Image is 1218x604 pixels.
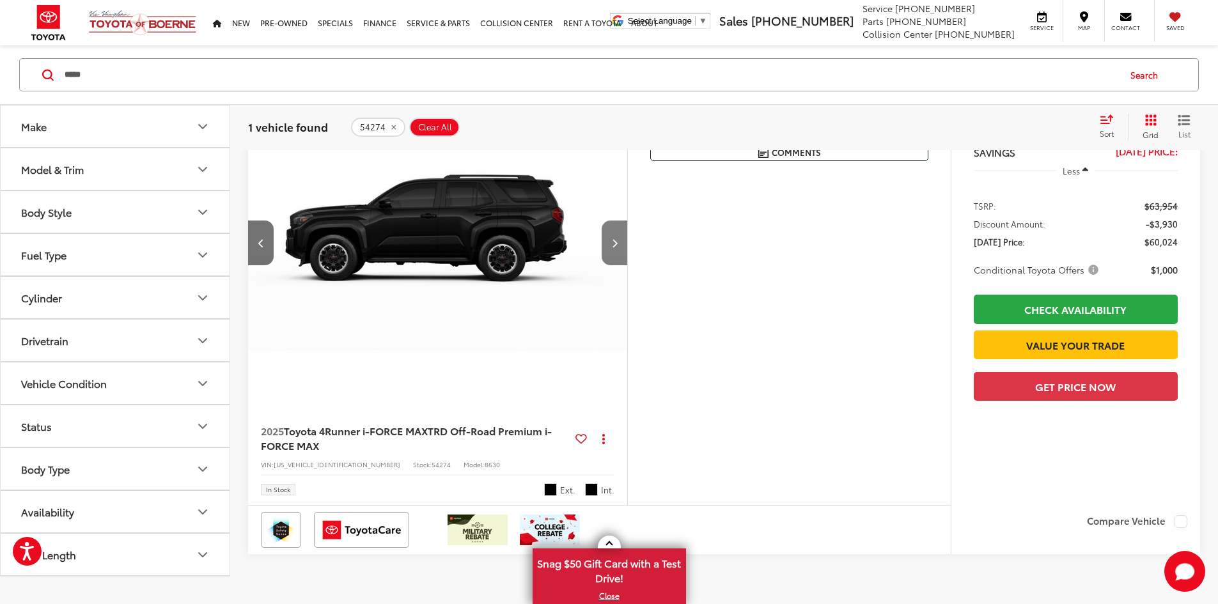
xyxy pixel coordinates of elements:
[413,460,432,469] span: Stock:
[1100,128,1114,139] span: Sort
[409,117,460,136] button: Clear All
[464,460,485,469] span: Model:
[602,221,627,265] button: Next image
[1128,114,1168,139] button: Grid View
[695,16,696,26] span: ​
[863,2,893,15] span: Service
[195,162,210,177] div: Model & Trim
[195,376,210,391] div: Vehicle Condition
[1,191,231,233] button: Body StyleBody Style
[274,460,400,469] span: [US_VEHICLE_IDENTIFICATION_NUMBER]
[448,515,508,545] img: /static/brand-toyota/National_Assets/toyota-military-rebate.jpeg?height=48
[21,548,76,561] div: Bed Length
[195,333,210,348] div: Drivetrain
[195,419,210,434] div: Status
[1,362,231,404] button: Vehicle ConditionVehicle Condition
[195,290,210,306] div: Cylinder
[602,433,605,444] span: dropdown dots
[601,484,614,496] span: Int.
[1,405,231,447] button: StatusStatus
[628,16,692,26] span: Select Language
[266,486,290,493] span: In Stock
[63,59,1118,90] input: Search by Make, Model, or Keyword
[248,221,274,265] button: Previous image
[628,16,707,26] a: Select Language​
[21,206,72,218] div: Body Style
[316,515,407,545] img: ToyotaCare Vic Vaughan Toyota of Boerne Boerne TX
[21,506,74,518] div: Availability
[195,504,210,520] div: Availability
[195,547,210,562] div: Bed Length
[1,105,231,147] button: MakeMake
[719,12,748,29] span: Sales
[1,277,231,318] button: CylinderCylinder
[246,100,627,386] img: 2025 Toyota 4Runner TRD Off-Road Premium PT4WD
[1116,144,1178,158] span: [DATE] Price:
[261,424,570,453] a: 2025Toyota 4Runner i-FORCE MAXTRD Off-Road Premium i-FORCE MAX
[195,119,210,134] div: Make
[195,247,210,263] div: Fuel Type
[935,27,1015,40] span: [PHONE_NUMBER]
[21,463,70,475] div: Body Type
[1164,551,1205,592] button: Toggle Chat Window
[485,460,500,469] span: 8630
[544,483,557,496] span: Black
[432,460,451,469] span: 54274
[974,263,1101,276] span: Conditional Toyota Offers
[21,377,107,389] div: Vehicle Condition
[263,515,299,545] img: Toyota Safety Sense Vic Vaughan Toyota of Boerne Boerne TX
[1146,217,1178,230] span: -$3,930
[758,147,769,158] img: Comments
[974,330,1178,359] a: Value Your Trade
[261,423,552,452] span: TRD Off-Road Premium i-FORCE MAX
[1093,114,1128,139] button: Select sort value
[1,491,231,532] button: AvailabilityAvailability
[248,118,328,134] span: 1 vehicle found
[1,148,231,190] button: Model & TrimModel & Trim
[195,461,210,477] div: Body Type
[1087,515,1187,528] label: Compare Vehicle
[1143,128,1159,139] span: Grid
[21,120,47,132] div: Make
[88,10,197,36] img: Vic Vaughan Toyota of Boerne
[895,2,975,15] span: [PHONE_NUMBER]
[974,199,996,212] span: TSRP:
[1,320,231,361] button: DrivetrainDrivetrain
[1168,114,1200,139] button: List View
[863,15,884,27] span: Parts
[1161,24,1189,32] span: Saved
[261,423,284,438] span: 2025
[21,291,62,304] div: Cylinder
[246,100,627,385] div: 2025 Toyota 4Runner i-FORCE MAX TRD Off-Road Premium i-FORCE MAX 3
[1070,24,1098,32] span: Map
[195,205,210,220] div: Body Style
[1057,159,1095,182] button: Less
[974,372,1178,401] button: Get Price Now
[1151,263,1178,276] span: $1,000
[650,144,928,161] button: Comments
[974,145,1015,159] span: SAVINGS
[560,484,575,496] span: Ext.
[1164,551,1205,592] svg: Start Chat
[772,146,821,159] span: Comments
[520,515,580,545] img: /static/brand-toyota/National_Assets/toyota-college-grad.jpeg?height=48
[699,16,707,26] span: ▼
[261,460,274,469] span: VIN:
[1027,24,1056,32] span: Service
[592,427,614,449] button: Actions
[886,15,966,27] span: [PHONE_NUMBER]
[360,121,386,132] span: 54274
[1144,235,1178,248] span: $60,024
[1118,59,1176,91] button: Search
[974,235,1025,248] span: [DATE] Price:
[246,100,627,385] a: 2025 Toyota 4Runner TRD Off-Road Premium PT4WD2025 Toyota 4Runner TRD Off-Road Premium PT4WD2025 ...
[284,423,428,438] span: Toyota 4Runner i-FORCE MAX
[1111,24,1140,32] span: Contact
[534,550,685,589] span: Snag $50 Gift Card with a Test Drive!
[863,27,932,40] span: Collision Center
[21,334,68,346] div: Drivetrain
[1178,128,1191,139] span: List
[1,234,231,275] button: Fuel TypeFuel Type
[751,12,854,29] span: [PHONE_NUMBER]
